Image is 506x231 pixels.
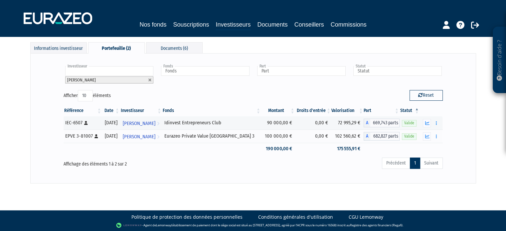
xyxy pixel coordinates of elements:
[410,90,443,101] button: Reset
[164,133,259,140] div: Eurazeo Private Value [GEOGRAPHIC_DATA] 3
[364,132,400,141] div: A - Eurazeo Private Value Europe 3
[331,105,364,116] th: Valorisation: activer pour trier la colonne par ordre croissant
[331,116,364,130] td: 72 995,29 €
[295,105,331,116] th: Droits d'entrée: activer pour trier la colonne par ordre croissant
[364,132,370,141] span: A
[157,117,159,130] i: Voir l'investisseur
[295,130,331,143] td: 0,00 €
[64,157,216,168] div: Affichage des éléments 1 à 2 sur 2
[173,20,209,29] a: Souscriptions
[294,20,324,29] a: Conseillers
[104,133,117,140] div: [DATE]
[65,119,100,126] div: IEC-6507
[258,214,333,220] a: Conditions générales d'utilisation
[410,158,420,169] a: 1
[123,117,155,130] span: [PERSON_NAME]
[370,132,400,141] span: 682,827 parts
[156,223,171,227] a: Lemonway
[131,214,243,220] a: Politique de protection des données personnelles
[64,90,111,101] label: Afficher éléments
[104,119,117,126] div: [DATE]
[94,134,98,138] i: [Français] Personne physique
[349,214,383,220] a: CGU Lemonway
[120,116,162,130] a: [PERSON_NAME]
[496,30,503,90] p: Besoin d'aide ?
[139,20,166,29] a: Nos fonds
[364,105,400,116] th: Part: activer pour trier la colonne par ordre croissant
[331,143,364,155] td: 175 555,91 €
[120,105,162,116] th: Investisseur: activer pour trier la colonne par ordre croissant
[64,105,102,116] th: Référence : activer pour trier la colonne par ordre croissant
[216,20,251,30] a: Investisseurs
[102,105,120,116] th: Date: activer pour trier la colonne par ordre croissant
[65,133,100,140] div: EPVE 3-81007
[370,119,400,127] span: 669,743 parts
[295,116,331,130] td: 0,00 €
[331,20,367,29] a: Commissions
[24,12,92,24] img: 1732889491-logotype_eurazeo_blanc_rvb.png
[78,90,93,101] select: Afficheréléments
[67,77,96,82] span: [PERSON_NAME]
[7,222,499,229] div: - Agent de (établissement de paiement dont le siège social est situé au [STREET_ADDRESS], agréé p...
[364,119,400,127] div: A - Idinvest Entrepreneurs Club
[261,116,295,130] td: 90 000,00 €
[257,20,288,29] a: Documents
[261,130,295,143] td: 100 000,00 €
[402,120,417,126] span: Valide
[350,223,403,227] a: Registre des agents financiers (Regafi)
[123,131,155,143] span: [PERSON_NAME]
[120,130,162,143] a: [PERSON_NAME]
[30,42,87,53] div: Informations investisseur
[400,105,420,116] th: Statut : activer pour trier la colonne par ordre d&eacute;croissant
[261,143,295,155] td: 190 000,00 €
[402,133,417,140] span: Valide
[364,119,370,127] span: A
[116,222,142,229] img: logo-lemonway.png
[162,105,261,116] th: Fonds: activer pour trier la colonne par ordre croissant
[157,131,159,143] i: Voir l'investisseur
[146,42,203,53] div: Documents (6)
[84,121,88,125] i: [Français] Personne physique
[331,130,364,143] td: 102 560,62 €
[164,119,259,126] div: Idinvest Entrepreneurs Club
[88,42,145,54] div: Portefeuille (2)
[261,105,295,116] th: Montant: activer pour trier la colonne par ordre croissant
